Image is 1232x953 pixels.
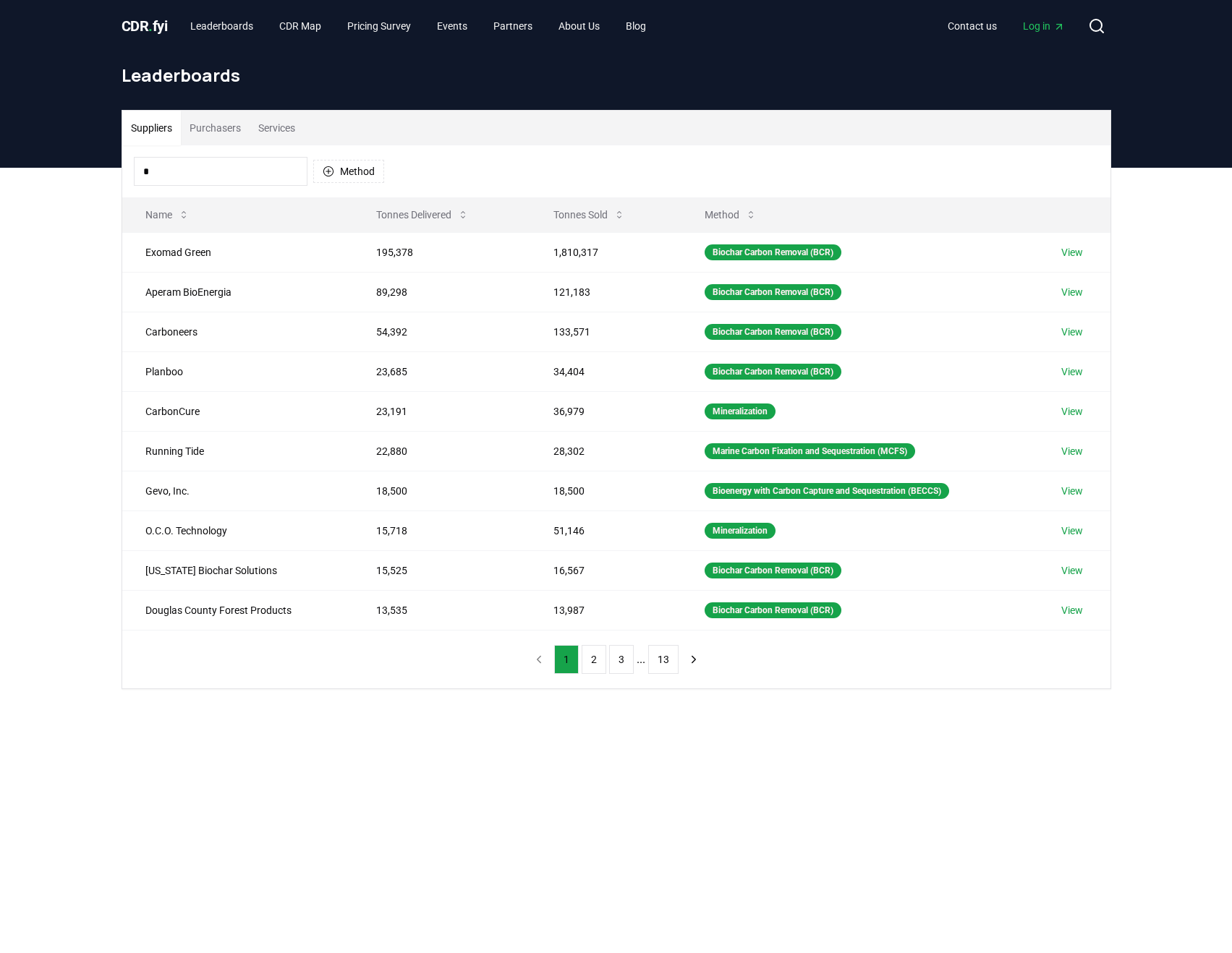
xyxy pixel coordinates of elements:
[705,483,949,499] div: Bioenergy with Carbon Capture and Sequestration (BECCS)
[530,391,681,431] td: 36,979
[250,111,304,145] button: Services
[1061,364,1083,379] a: View
[1061,603,1083,617] a: View
[648,645,679,674] button: 13
[425,13,479,39] a: Events
[122,351,353,391] td: Planboo
[353,471,530,510] td: 18,500
[1061,523,1083,538] a: View
[122,17,168,35] span: CDR fyi
[313,160,384,183] button: Method
[705,324,841,340] div: Biochar Carbon Removal (BCR)
[1061,404,1083,419] a: View
[936,13,1076,39] nav: Main
[705,443,915,459] div: Marine Carbon Fixation and Sequestration (MCFS)
[1061,484,1083,498] a: View
[122,232,353,272] td: Exomad Green
[268,13,333,39] a: CDR Map
[353,351,530,391] td: 23,685
[530,232,681,272] td: 1,810,317
[542,200,637,229] button: Tonnes Sold
[1061,563,1083,578] a: View
[554,645,579,674] button: 1
[705,403,776,419] div: Mineralization
[179,13,265,39] a: Leaderboards
[530,431,681,471] td: 28,302
[482,13,544,39] a: Partners
[637,651,645,668] li: ...
[179,13,658,39] nav: Main
[122,590,353,630] td: Douglas County Forest Products
[705,244,841,260] div: Biochar Carbon Removal (BCR)
[181,111,250,145] button: Purchasers
[365,200,480,229] button: Tonnes Delivered
[530,272,681,312] td: 121,183
[705,284,841,300] div: Biochar Carbon Removal (BCR)
[353,272,530,312] td: 89,298
[122,550,353,590] td: [US_STATE] Biochar Solutions
[1011,13,1076,39] a: Log in
[693,200,768,229] button: Method
[681,645,706,674] button: next page
[353,431,530,471] td: 22,880
[353,391,530,431] td: 23,191
[353,312,530,351] td: 54,392
[530,351,681,391] td: 34,404
[614,13,658,39] a: Blog
[353,232,530,272] td: 195,378
[705,563,841,578] div: Biochar Carbon Removal (BCR)
[705,602,841,618] div: Biochar Carbon Removal (BCR)
[530,510,681,550] td: 51,146
[1061,245,1083,260] a: View
[122,16,168,36] a: CDR.fyi
[530,312,681,351] td: 133,571
[122,431,353,471] td: Running Tide
[530,590,681,630] td: 13,987
[122,471,353,510] td: Gevo, Inc.
[336,13,422,39] a: Pricing Survey
[530,471,681,510] td: 18,500
[353,510,530,550] td: 15,718
[547,13,611,39] a: About Us
[1023,19,1065,33] span: Log in
[1061,325,1083,339] a: View
[122,391,353,431] td: CarbonCure
[1061,444,1083,458] a: View
[705,523,776,539] div: Mineralization
[582,645,606,674] button: 2
[134,200,201,229] button: Name
[122,64,1111,87] h1: Leaderboards
[705,364,841,380] div: Biochar Carbon Removal (BCR)
[353,550,530,590] td: 15,525
[122,312,353,351] td: Carboneers
[122,272,353,312] td: Aperam BioEnergia
[936,13,1008,39] a: Contact us
[148,17,153,35] span: .
[530,550,681,590] td: 16,567
[122,111,181,145] button: Suppliers
[1061,285,1083,299] a: View
[353,590,530,630] td: 13,535
[122,510,353,550] td: O.C.O. Technology
[609,645,634,674] button: 3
